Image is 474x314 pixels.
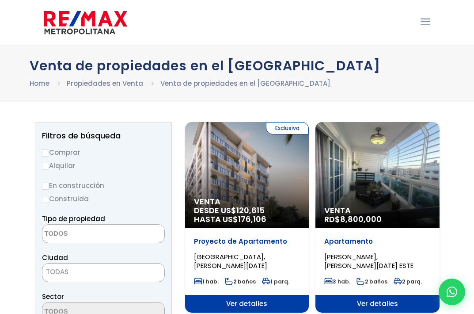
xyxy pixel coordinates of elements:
[194,215,300,224] span: HASTA US$
[30,58,445,73] h1: Venta de propiedades en el [GEOGRAPHIC_DATA]
[42,160,165,171] label: Alquilar
[315,295,440,313] span: Ver detalles
[356,278,387,285] span: 2 baños
[42,214,105,223] span: Tipo de propiedad
[236,205,265,216] span: 120,615
[67,79,143,88] a: Propiedades en Venta
[42,163,49,170] input: Alquilar
[42,180,165,191] label: En construcción
[42,183,49,190] input: En construcción
[42,263,165,282] span: TODAS
[194,237,300,246] p: Proyecto de Apartamento
[418,15,433,30] a: mobile menu
[30,79,49,88] a: Home
[42,253,68,262] span: Ciudad
[315,122,440,313] a: Venta RD$8,800,000 Apartamento [PERSON_NAME], [PERSON_NAME][DATE] ESTE 3 hab. 2 baños 2 parq. Ver...
[194,206,300,224] span: DESDE US$
[44,9,127,36] img: remax-metropolitana-logo
[42,225,128,244] textarea: Search
[324,252,413,270] span: [PERSON_NAME], [PERSON_NAME][DATE] ESTE
[324,214,382,225] span: RD$
[340,214,382,225] span: 8,800,000
[324,206,431,215] span: Venta
[194,252,267,270] span: [GEOGRAPHIC_DATA], [PERSON_NAME][DATE]
[42,193,165,204] label: Construida
[194,197,300,206] span: Venta
[46,267,68,276] span: TODAS
[42,149,49,157] input: Comprar
[42,131,165,140] h2: Filtros de búsqueda
[160,78,330,89] li: Venta de propiedades en el [GEOGRAPHIC_DATA]
[42,292,64,301] span: Sector
[225,278,256,285] span: 2 baños
[42,147,165,158] label: Comprar
[194,278,219,285] span: 1 hab.
[238,214,266,225] span: 176,106
[42,196,49,203] input: Construida
[185,295,309,313] span: Ver detalles
[262,278,289,285] span: 1 parq.
[324,278,350,285] span: 3 hab.
[394,278,422,285] span: 2 parq.
[42,266,164,278] span: TODAS
[324,237,431,246] p: Apartamento
[185,122,309,313] a: Exclusiva Venta DESDE US$120,615 HASTA US$176,106 Proyecto de Apartamento [GEOGRAPHIC_DATA], [PER...
[266,122,309,134] span: Exclusiva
